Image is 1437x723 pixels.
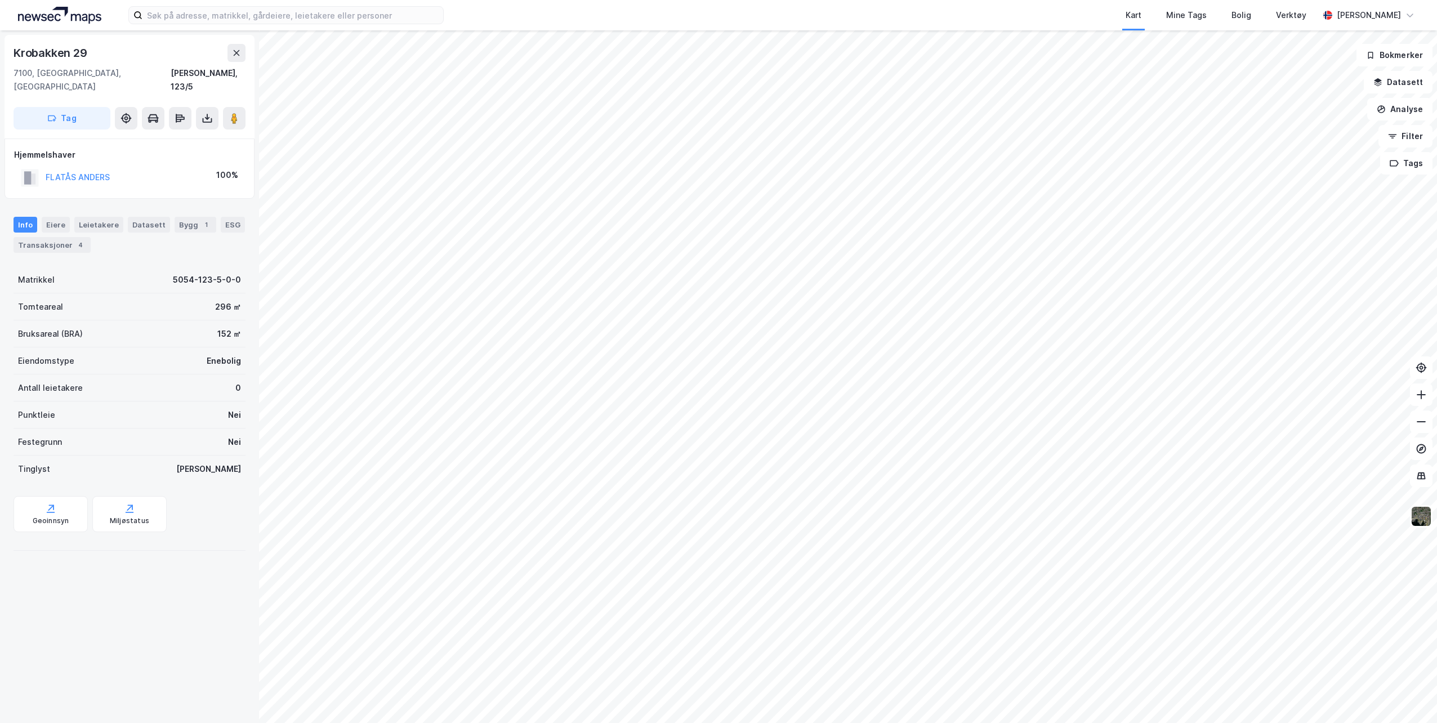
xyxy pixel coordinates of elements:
[18,435,62,449] div: Festegrunn
[1126,8,1141,22] div: Kart
[1231,8,1251,22] div: Bolig
[18,7,101,24] img: logo.a4113a55bc3d86da70a041830d287a7e.svg
[14,66,171,93] div: 7100, [GEOGRAPHIC_DATA], [GEOGRAPHIC_DATA]
[18,354,74,368] div: Eiendomstype
[14,237,91,253] div: Transaksjoner
[207,354,241,368] div: Enebolig
[18,462,50,476] div: Tinglyst
[1166,8,1207,22] div: Mine Tags
[18,408,55,422] div: Punktleie
[33,516,69,525] div: Geoinnsyn
[18,381,83,395] div: Antall leietakere
[18,300,63,314] div: Tomteareal
[142,7,443,24] input: Søk på adresse, matrikkel, gårdeiere, leietakere eller personer
[1364,71,1432,93] button: Datasett
[1356,44,1432,66] button: Bokmerker
[14,217,37,233] div: Info
[1381,669,1437,723] iframe: Chat Widget
[1378,125,1432,148] button: Filter
[1411,506,1432,527] img: 9k=
[1367,98,1432,120] button: Analyse
[42,217,70,233] div: Eiere
[18,273,55,287] div: Matrikkel
[1337,8,1401,22] div: [PERSON_NAME]
[1276,8,1306,22] div: Verktøy
[173,273,241,287] div: 5054-123-5-0-0
[176,462,241,476] div: [PERSON_NAME]
[221,217,245,233] div: ESG
[228,435,241,449] div: Nei
[14,148,245,162] div: Hjemmelshaver
[14,44,90,62] div: Krobakken 29
[175,217,216,233] div: Bygg
[14,107,110,130] button: Tag
[1380,152,1432,175] button: Tags
[110,516,149,525] div: Miljøstatus
[215,300,241,314] div: 296 ㎡
[75,239,86,251] div: 4
[128,217,170,233] div: Datasett
[217,327,241,341] div: 152 ㎡
[171,66,246,93] div: [PERSON_NAME], 123/5
[228,408,241,422] div: Nei
[216,168,238,182] div: 100%
[200,219,212,230] div: 1
[18,327,83,341] div: Bruksareal (BRA)
[235,381,241,395] div: 0
[74,217,123,233] div: Leietakere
